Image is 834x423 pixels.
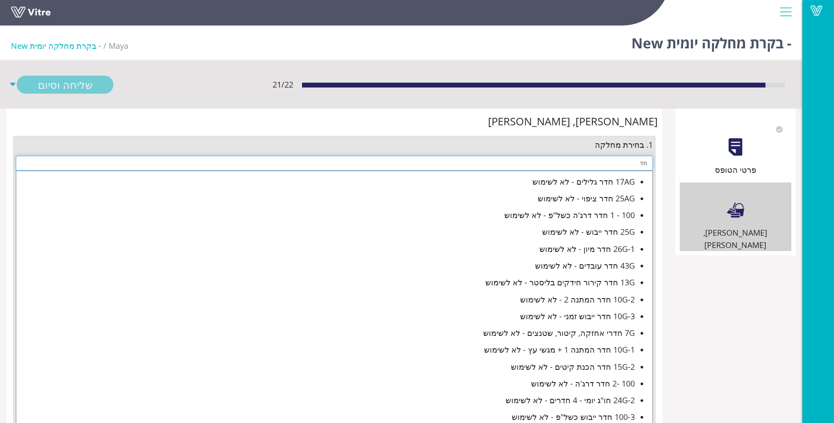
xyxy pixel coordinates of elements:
div: 17AG חדר גלילים - לא לשימוש [16,175,635,188]
div: [PERSON_NAME], [PERSON_NAME] [11,113,658,130]
span: 21 / 22 [273,78,293,91]
div: 10G-1 חדר המתנה 1 + מגשי עץ - לא לשימוש [16,343,635,356]
div: 24G-2 חו"ג יומי - 4 חדרים - לא לשימוש [16,394,635,406]
div: 100-3 חדר ייבוש כשל"פ - לא לשימוש [16,411,635,423]
span: 246 [109,40,128,51]
span: 1. בחירת מחלקה [595,139,653,151]
div: 10G-2 חדר המתנה 2 - לא לשימוש [16,293,635,306]
div: 43G חדר עובדים - לא לשימוש [16,259,635,272]
div: 15G-2 חדר הכנת קיטים - לא לשימוש [16,361,635,373]
li: - בקרת מחלקה יומית New [11,40,109,52]
div: 13G חדר קירור חידקים בליסטר - לא לשימוש [16,276,635,288]
div: פרטי הטופס [680,164,791,176]
div: 100 -2 חדר דרג'ה - לא לשימוש [16,377,635,390]
div: 100 - 1 חדר דרג'ה כשל"פ - לא לשימוש [16,209,635,221]
div: 10G-3 חדר ייבוש זמני - לא לשימוש [16,310,635,322]
div: [PERSON_NAME], [PERSON_NAME] [680,226,791,252]
div: 26G-1 חדר מיון - לא לשימוש [16,243,635,255]
div: 25G חדר ייבוש - לא לשימוש [16,226,635,238]
div: 25AG חדר ציפוי - לא לשימוש [16,192,635,204]
span: caret-down [9,76,17,94]
div: 7G חדרי אחזקה, קיטור, שטנצים - לא לשימוש [16,327,635,339]
h1: - בקרת מחלקה יומית New [631,22,791,59]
